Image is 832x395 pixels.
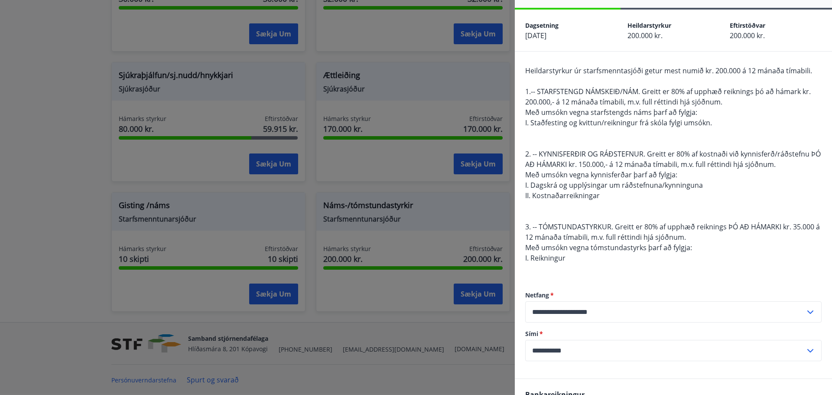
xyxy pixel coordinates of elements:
[525,191,600,200] span: II. Kostnaðarreikningar
[525,108,697,117] span: Með umsókn vegna starfstengds náms þarf að fylgja:
[525,222,820,242] span: 3. -- TÓMSTUNDASTYRKUR. Greitt er 80% af upphæð reiknings ÞÓ AÐ HÁMARKI kr. 35.000 á 12 mánaða tí...
[525,170,677,180] span: Með umsókn vegna kynnisferðar þarf að fylgja:
[525,21,559,29] span: Dagsetning
[525,243,692,252] span: Með umsókn vegna tómstundastyrks þarf að fylgja:
[525,31,546,40] span: [DATE]
[525,253,565,263] span: I. Reikningur
[525,149,821,169] span: 2. -- KYNNISFERÐIR OG RÁÐSTEFNUR. Greitt er 80% af kostnaði við kynnisferð/ráðstefnu ÞÓ AÐ HÁMARK...
[627,21,671,29] span: Heildarstyrkur
[525,87,811,107] span: 1.-- STARFSTENGD NÁMSKEIÐ/NÁM. Greitt er 80% af upphæð reiknings þó að hámark kr. 200.000,- á 12 ...
[730,21,765,29] span: Eftirstöðvar
[525,291,822,300] label: Netfang
[525,66,812,75] span: Heildarstyrkur úr starfsmenntasjóði getur mest numið kr. 200.000 á 12 mánaða tímabili.
[525,330,822,338] label: Sími
[730,31,765,40] span: 200.000 kr.
[525,180,703,190] span: I. Dagskrá og upplýsingar um ráðstefnuna/kynninguna
[627,31,663,40] span: 200.000 kr.
[525,118,712,127] span: I. Staðfesting og kvittun/reikningur frá skóla fylgi umsókn.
